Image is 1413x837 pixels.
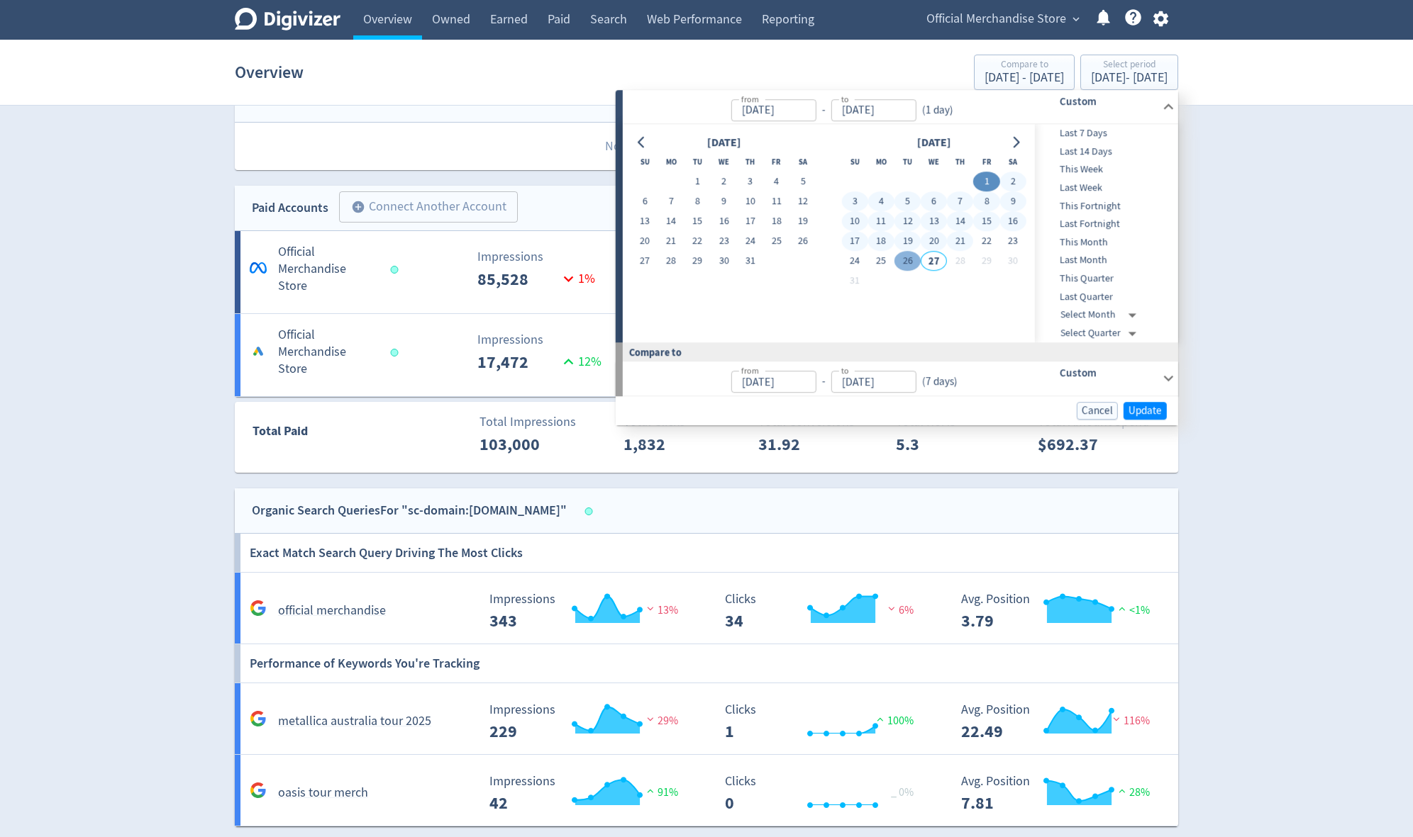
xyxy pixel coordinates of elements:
[643,785,678,799] span: 91%
[631,252,658,271] button: 27
[711,252,737,271] button: 30
[973,152,999,172] th: Friday
[894,152,921,172] th: Tuesday
[585,507,597,515] span: Data last synced: 27 Aug 2025, 5:02pm (AEST)
[482,775,695,812] svg: Impressions 42
[885,603,899,614] img: negative-performance.svg
[1035,269,1175,288] div: This Quarter
[1035,253,1175,269] span: Last Month
[763,172,789,192] button: 4
[1077,402,1118,420] button: Cancel
[623,90,1178,124] div: from-to(1 day)Custom
[250,534,523,572] h6: Exact Match Search Query Driving The Most Clicks
[954,592,1167,630] svg: Avg. Position 3.79
[999,192,1026,212] button: 9
[1035,124,1175,142] div: Last 7 Days
[1035,235,1175,250] span: This Month
[1091,60,1168,72] div: Select period
[921,192,947,212] button: 6
[250,644,480,682] h6: Performance of Keywords You're Tracking
[236,421,392,448] div: Total Paid
[631,232,658,252] button: 20
[973,192,999,212] button: 8
[999,152,1026,172] th: Saturday
[1129,405,1162,416] span: Update
[894,252,921,271] button: 26
[763,232,789,252] button: 25
[873,714,914,728] span: 100%
[1035,198,1175,214] span: This Fortnight
[1035,288,1175,306] div: Last Quarter
[789,152,816,172] th: Saturday
[1124,402,1167,420] button: Update
[921,252,947,271] button: 27
[947,152,973,172] th: Thursday
[926,8,1066,30] span: Official Merchandise Store
[252,198,328,218] div: Paid Accounts
[868,212,894,232] button: 11
[643,603,658,614] img: negative-performance.svg
[616,342,1178,361] div: Compare to
[711,192,737,212] button: 9
[480,432,561,457] p: 103,000
[999,232,1026,252] button: 23
[477,266,559,292] p: 85,528
[643,785,658,796] img: positive-performance.svg
[868,152,894,172] th: Monday
[278,785,368,802] h5: oasis tour merch
[250,782,267,799] svg: Google Analytics
[658,212,685,232] button: 14
[278,244,377,295] h5: Official Merchandise Store
[643,714,658,724] img: negative-performance.svg
[973,232,999,252] button: 22
[711,232,737,252] button: 23
[1035,216,1175,232] span: Last Fortnight
[921,8,1083,30] button: Official Merchandise Store
[1038,432,1119,457] p: $692.37
[841,192,868,212] button: 3
[758,432,840,457] p: 31.92
[1035,124,1175,342] nav: presets
[235,755,1178,826] a: oasis tour merch Impressions 42 Impressions 42 91% Clicks 0 Clicks 0 _ 0% Avg. Position 7.81 Avg....
[236,123,1178,170] p: No posts to display for this date range
[278,713,431,730] h5: metallica australia tour 2025
[624,432,705,457] p: 1,832
[789,192,816,212] button: 12
[1115,603,1150,617] span: <1%
[916,373,957,390] div: ( 7 days )
[921,232,947,252] button: 20
[947,232,973,252] button: 21
[623,124,1178,342] div: from-to(1 day)Custom
[339,191,518,223] button: Connect Another Account
[278,602,386,619] h5: official merchandise
[954,703,1167,741] svg: Avg. Position 22.49
[921,152,947,172] th: Wednesday
[718,703,931,741] svg: Clicks 1
[921,212,947,232] button: 13
[1060,305,1142,324] div: Select Month
[250,600,267,617] svg: Google Analytics
[1115,603,1129,614] img: positive-performance.svg
[658,192,685,212] button: 7
[841,252,868,271] button: 24
[954,775,1167,812] svg: Avg. Position 7.81
[1006,133,1026,152] button: Go to next month
[685,192,711,212] button: 8
[841,364,848,376] label: to
[658,152,685,172] th: Monday
[999,172,1026,192] button: 2
[868,192,894,212] button: 4
[947,192,973,212] button: 7
[235,231,1178,313] a: *Official Merchandise StoreImpressions85,5281%Clicks1,49829%Conversions21.0016%ROAS3.926%Amount S...
[737,212,763,232] button: 17
[973,252,999,271] button: 29
[973,172,999,192] button: 1
[685,252,711,271] button: 29
[685,232,711,252] button: 22
[916,102,958,118] div: ( 1 day )
[702,133,745,152] div: [DATE]
[1035,162,1175,178] span: This Week
[351,200,365,214] span: add_circle
[973,212,999,232] button: 15
[1109,714,1124,724] img: negative-performance.svg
